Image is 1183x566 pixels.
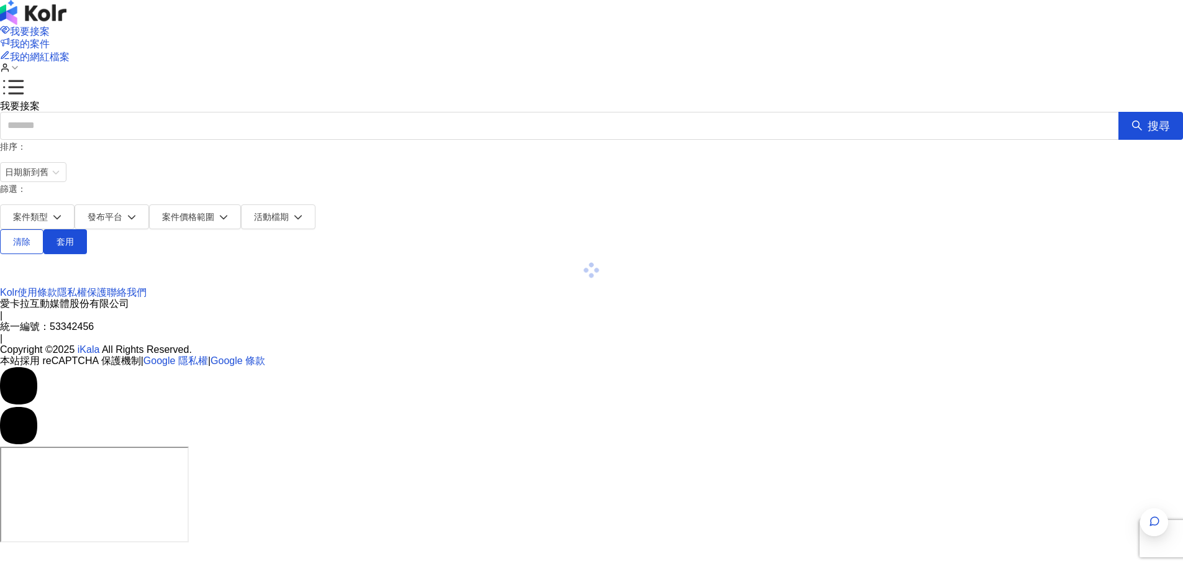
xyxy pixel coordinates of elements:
[241,204,315,229] button: 活動檔期
[75,204,149,229] button: 發布平台
[13,237,30,247] span: 清除
[10,52,70,62] span: 我的網紅檔案
[1148,119,1170,133] span: 搜尋
[107,287,147,298] a: 聯絡我們
[208,355,211,366] span: |
[1118,112,1183,140] button: 搜尋
[1131,120,1143,131] span: search
[143,355,208,366] a: Google 隱私權
[211,355,265,366] a: Google 條款
[43,229,87,254] button: 套用
[78,344,100,355] a: iKala
[10,26,50,37] span: 我要接案
[13,212,48,222] span: 案件類型
[57,287,107,298] a: 隱私權保護
[88,212,122,222] span: 發布平台
[141,355,143,366] span: |
[57,237,74,247] span: 套用
[10,39,50,49] span: 我的案件
[5,163,61,181] span: 日期新到舊
[17,287,57,298] a: 使用條款
[254,212,289,222] span: 活動檔期
[162,212,214,222] span: 案件價格範圍
[149,204,241,229] button: 案件價格範圍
